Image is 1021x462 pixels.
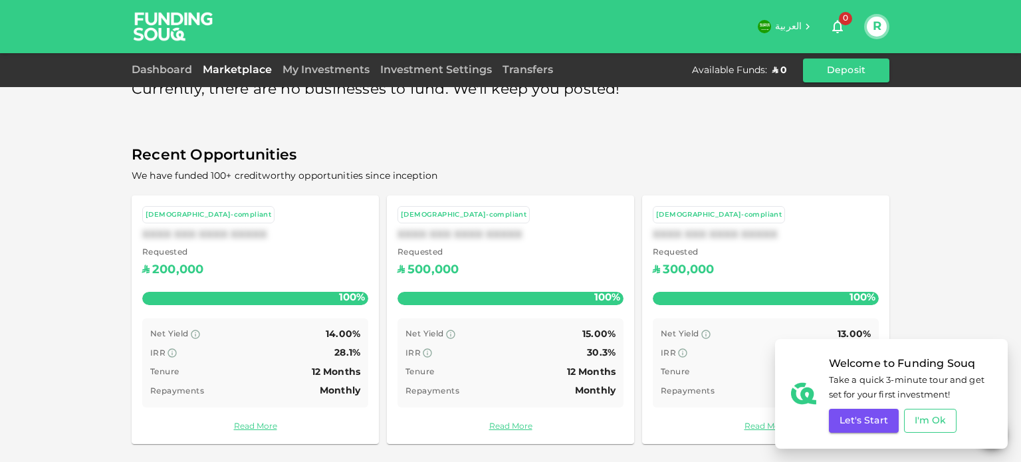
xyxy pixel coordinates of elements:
button: R [867,17,887,37]
span: Repayments [405,388,459,396]
img: fav-icon [791,381,816,406]
span: Currently, there are no businesses to fund. We'll keep you posted! [132,77,620,103]
span: Tenure [150,368,179,376]
a: My Investments [277,65,375,75]
span: IRR [405,350,421,358]
div: ʢ 0 [772,64,787,77]
div: [DEMOGRAPHIC_DATA]-compliant [146,209,271,221]
span: Requested [653,247,714,260]
div: ʢ [142,260,150,281]
a: Investment Settings [375,65,497,75]
span: Recent Opportunities [132,143,889,169]
div: ʢ [653,260,660,281]
div: XXXX XXX XXXX XXXXX [397,229,624,241]
a: [DEMOGRAPHIC_DATA]-compliantXXXX XXX XXXX XXXXX Requested ʢ300,000100% Net Yield 13.00% IRR 25.9%... [642,195,889,444]
span: IRR [150,350,166,358]
img: flag-sa.b9a346574cdc8950dd34b50780441f57.svg [758,20,771,33]
a: Transfers [497,65,558,75]
span: Requested [142,247,203,260]
a: [DEMOGRAPHIC_DATA]-compliantXXXX XXX XXXX XXXXX Requested ʢ200,000100% Net Yield 14.00% IRR 28.1%... [132,195,379,444]
span: 28.1% [334,348,360,358]
a: Dashboard [132,65,197,75]
span: IRR [661,350,676,358]
span: 0 [839,12,852,25]
button: 0 [824,13,851,40]
div: [DEMOGRAPHIC_DATA]-compliant [656,209,782,221]
span: Take a quick 3-minute tour and get set for your first investment! [829,374,992,404]
a: Marketplace [197,65,277,75]
span: العربية [775,22,802,31]
span: Net Yield [405,330,444,338]
div: Available Funds : [692,64,767,77]
div: XXXX XXX XXXX XXXXX [142,229,368,241]
a: [DEMOGRAPHIC_DATA]-compliantXXXX XXX XXXX XXXXX Requested ʢ500,000100% Net Yield 15.00% IRR 30.3%... [387,195,634,444]
span: Tenure [405,368,434,376]
span: Requested [397,247,459,260]
span: 30.3% [587,348,616,358]
span: We have funded 100+ creditworthy opportunities since inception [132,172,437,181]
button: Let's Start [829,409,899,433]
span: 13.00% [838,330,871,339]
div: 200,000 [152,260,203,281]
a: Read More [653,421,879,433]
span: Repayments [150,388,204,396]
div: 500,000 [407,260,459,281]
span: 100% [846,289,879,308]
span: 100% [336,289,368,308]
span: 100% [591,289,624,308]
span: 15.00% [582,330,616,339]
span: Tenure [661,368,689,376]
div: ʢ [397,260,405,281]
span: 14.00% [326,330,360,339]
div: 300,000 [663,260,714,281]
button: I'm Ok [904,409,957,433]
a: Read More [397,421,624,433]
span: Repayments [661,388,715,396]
div: XXXX XXX XXXX XXXXX [653,229,879,241]
span: Monthly [575,386,616,396]
span: 12 Months [567,368,616,377]
span: Net Yield [150,330,189,338]
span: Welcome to Funding Souq [829,355,992,374]
span: Monthly [320,386,360,396]
div: [DEMOGRAPHIC_DATA]-compliant [401,209,526,221]
span: 12 Months [312,368,360,377]
a: Read More [142,421,368,433]
span: Net Yield [661,330,699,338]
button: Deposit [803,58,889,82]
